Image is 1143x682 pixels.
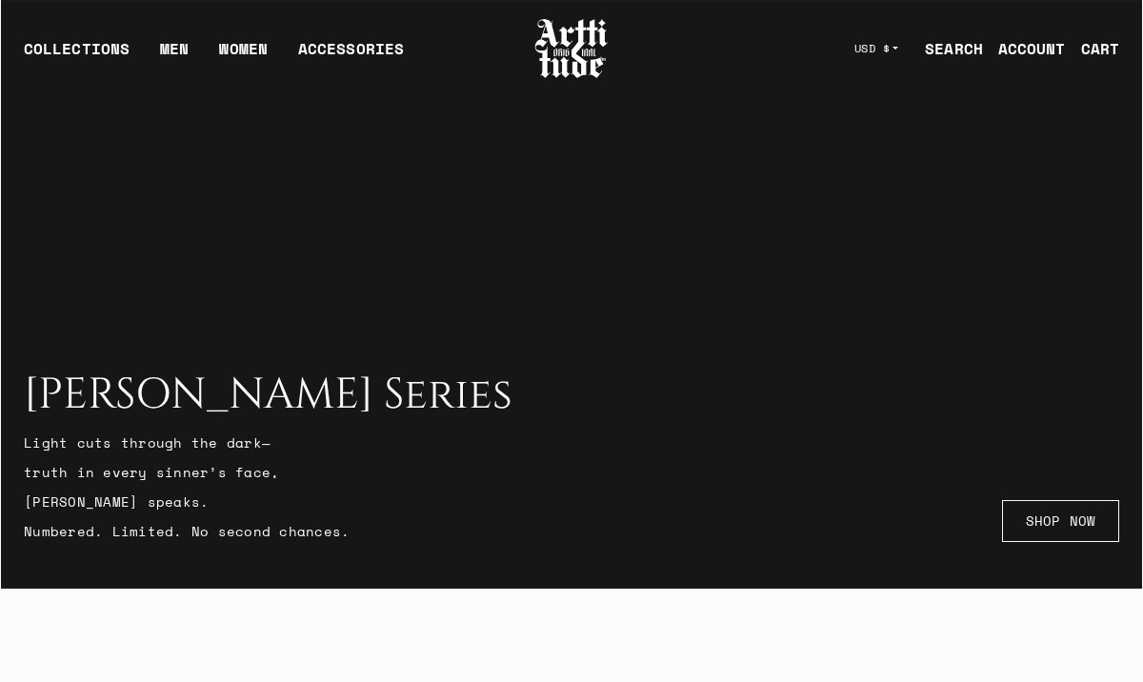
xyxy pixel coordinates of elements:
h2: [PERSON_NAME] Series [24,371,538,420]
span: USD $ [854,41,891,56]
p: Light cuts through the dark— [24,431,538,453]
a: WOMEN [219,37,268,75]
div: COLLECTIONS [24,37,130,75]
p: truth in every sinner’s face, [24,461,538,483]
a: SHOP NOW [1002,500,1119,542]
button: USD $ [843,28,911,70]
div: ACCESSORIES [298,37,404,75]
img: Arttitude [533,16,610,81]
ul: Main navigation [9,37,419,75]
a: MEN [160,37,189,75]
a: ACCOUNT [983,30,1066,68]
p: [PERSON_NAME] speaks. [24,491,538,512]
a: Open cart [1066,30,1119,68]
p: Numbered. Limited. No second chances. [24,520,538,542]
a: SEARCH [910,30,983,68]
div: CART [1081,37,1119,60]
